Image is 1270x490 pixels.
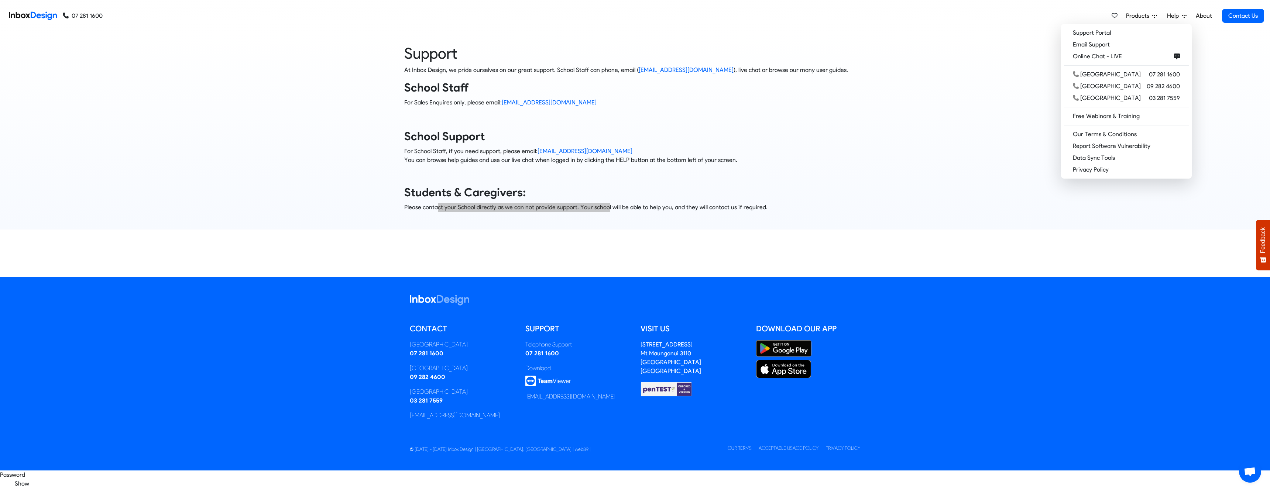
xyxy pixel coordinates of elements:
div: Download [525,364,630,373]
span: 03 281 7559 [1149,94,1180,103]
a: Products [1123,8,1160,23]
div: [GEOGRAPHIC_DATA] [1073,82,1141,91]
a: [EMAIL_ADDRESS][DOMAIN_NAME] [639,66,734,73]
span: Products [1126,11,1152,20]
img: logo_inboxdesign_white.svg [410,295,469,306]
a: Data Sync Tools [1064,152,1189,164]
a: [EMAIL_ADDRESS][DOMAIN_NAME] [410,412,500,419]
heading: Support [404,44,866,63]
a: Our Terms & Conditions [1064,128,1189,140]
p: At Inbox Design, we pride ourselves on our great support. School Staff can phone, email ( ), live... [404,66,866,75]
a: [STREET_ADDRESS]Mt Maunganui 3110[GEOGRAPHIC_DATA][GEOGRAPHIC_DATA] [641,341,701,375]
p: For Sales Enquires only, please email: [404,98,866,107]
div: [GEOGRAPHIC_DATA] [1073,94,1141,103]
a: Online Chat - LIVE [1064,51,1189,62]
a: 07 281 1600 [410,350,443,357]
a: [EMAIL_ADDRESS][DOMAIN_NAME] [525,393,615,400]
img: Checked & Verified by penTEST [641,382,692,397]
button: Feedback - Show survey [1256,220,1270,270]
img: logo_teamviewer.svg [525,376,571,386]
a: [GEOGRAPHIC_DATA] 03 281 7559 [1064,92,1189,104]
span: 09 282 4600 [1147,82,1180,91]
a: Email Support [1064,39,1189,51]
div: Products [1061,24,1192,179]
strong: School Staff [404,81,469,94]
a: Report Software Vulnerability [1064,140,1189,152]
span: Feedback [1260,227,1266,253]
a: About [1194,8,1214,23]
a: Support Portal [1064,27,1189,39]
span: Help [1167,11,1182,20]
strong: Students & Caregivers: [404,186,526,199]
h5: Download our App [756,323,861,334]
p: Please contact your School directly as we can not provide support. Your school will be able to he... [404,203,866,212]
div: Open chat [1239,460,1261,483]
div: [GEOGRAPHIC_DATA] [410,387,514,396]
a: 03 281 7559 [410,397,443,404]
a: Privacy Policy [825,445,860,451]
a: Our Terms [728,445,752,451]
span: © [DATE] - [DATE] Inbox Design | [GEOGRAPHIC_DATA], [GEOGRAPHIC_DATA] | web89 | [410,446,591,452]
div: [GEOGRAPHIC_DATA] [1073,70,1141,79]
a: 09 282 4600 [410,373,445,380]
a: Privacy Policy [1064,164,1189,176]
div: [GEOGRAPHIC_DATA] [410,340,514,349]
span: 07 281 1600 [1149,70,1180,79]
a: Free Webinars & Training [1064,110,1189,122]
a: 07 281 1600 [63,11,103,20]
a: 07 281 1600 [525,350,559,357]
a: Contact Us [1222,9,1264,23]
a: Help [1164,8,1190,23]
strong: School Support [404,130,485,143]
p: For School Staff, if you need support, please email: You can browse help guides and use our live ... [404,147,866,165]
img: Apple App Store [756,360,811,378]
a: [GEOGRAPHIC_DATA] 09 282 4600 [1064,80,1189,92]
a: [EMAIL_ADDRESS][DOMAIN_NAME] [538,148,632,155]
h5: Contact [410,323,514,334]
h5: Visit us [641,323,745,334]
address: [STREET_ADDRESS] Mt Maunganui 3110 [GEOGRAPHIC_DATA] [GEOGRAPHIC_DATA] [641,341,701,375]
a: Checked & Verified by penTEST [641,385,692,392]
span: Online Chat - LIVE [1073,52,1125,61]
a: Acceptable Usage Policy [759,445,818,451]
div: [GEOGRAPHIC_DATA] [410,364,514,373]
a: [GEOGRAPHIC_DATA] 07 281 1600 [1064,69,1189,80]
img: Google Play Store [756,340,811,357]
div: Telephone Support [525,340,630,349]
h5: Support [525,323,630,334]
a: [EMAIL_ADDRESS][DOMAIN_NAME] [502,99,597,106]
